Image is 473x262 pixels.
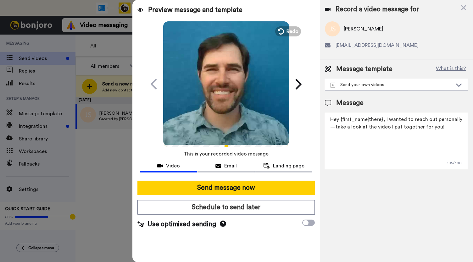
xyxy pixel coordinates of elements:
div: Send your own videos [330,82,453,88]
textarea: Hey {first_name|there}, I wanted to reach out personally—take a look at the video I put together ... [325,113,468,169]
span: Use optimised sending [147,220,216,229]
span: This is your recorded video message [184,147,269,161]
span: Email [224,162,237,170]
span: Message [336,98,364,108]
button: Schedule to send later [137,200,315,215]
span: Landing page [273,162,304,170]
img: demo-template.svg [330,83,335,88]
span: Video [166,162,180,170]
button: Send message now [137,181,315,195]
button: What is this? [434,64,468,74]
span: Message template [336,64,392,74]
